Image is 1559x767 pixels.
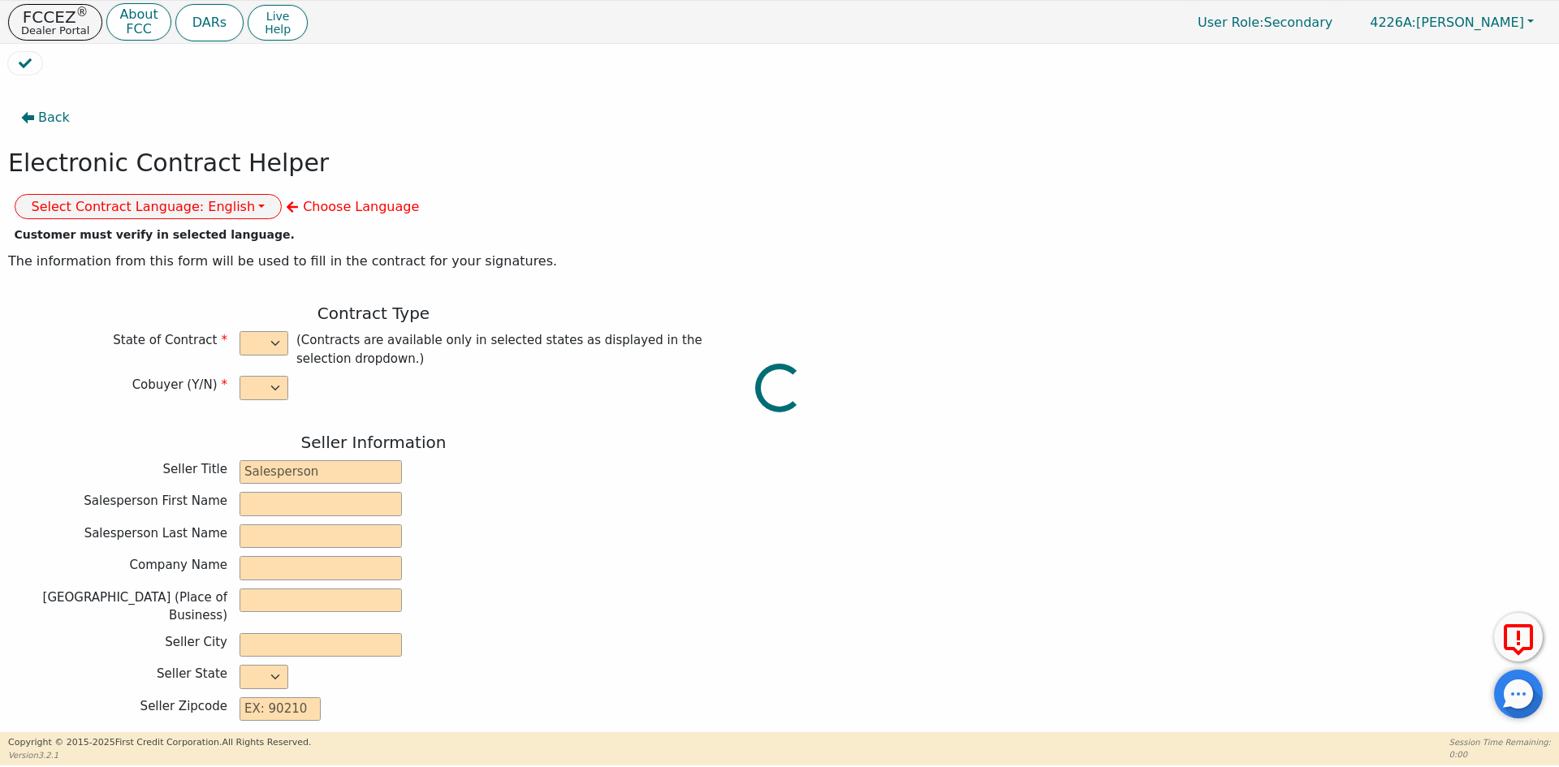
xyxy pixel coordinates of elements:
[1370,15,1416,30] span: 4226A:
[1494,613,1543,661] button: Report Error to FCC
[76,5,89,19] sup: ®
[1198,15,1263,30] span: User Role :
[1449,748,1551,761] p: 0:00
[175,4,244,41] button: DARs
[106,3,171,41] button: AboutFCC
[119,23,158,36] p: FCC
[1353,10,1551,35] button: 4226A:[PERSON_NAME]
[1370,15,1524,30] span: [PERSON_NAME]
[8,4,102,41] button: FCCEZ®Dealer Portal
[248,5,308,41] button: LiveHelp
[21,9,89,25] p: FCCEZ
[265,10,291,23] span: Live
[222,737,311,748] span: All Rights Reserved.
[8,749,311,761] p: Version 3.2.1
[1181,6,1349,38] p: Secondary
[1449,736,1551,748] p: Session Time Remaining:
[21,25,89,36] p: Dealer Portal
[119,8,158,21] p: About
[1181,6,1349,38] a: User Role:Secondary
[265,23,291,36] span: Help
[8,736,311,750] p: Copyright © 2015- 2025 First Credit Corporation.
